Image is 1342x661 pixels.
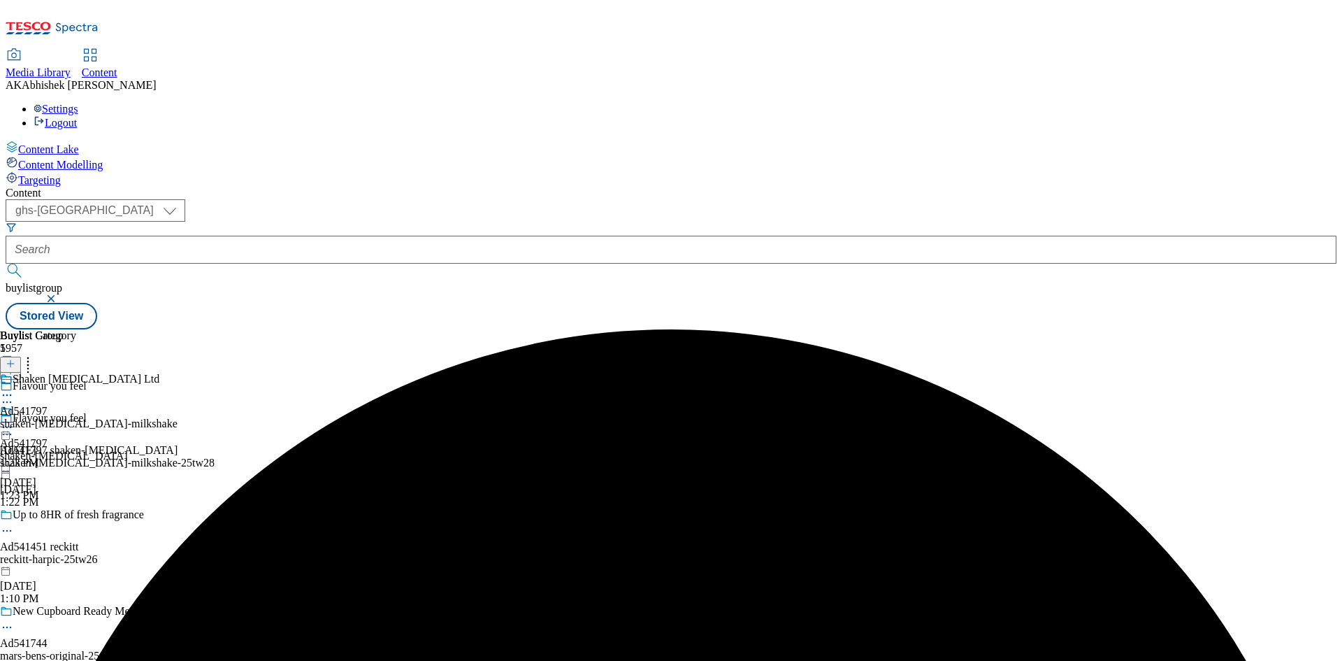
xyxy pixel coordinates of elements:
a: Content Lake [6,141,1336,156]
div: Up to 8HR of fresh fragrance [13,509,144,521]
div: Content [6,187,1336,199]
a: Content [82,50,117,79]
span: Content [82,66,117,78]
a: Targeting [6,171,1336,187]
span: buylistgroup [6,282,62,294]
svg: Search Filters [6,222,17,233]
span: Targeting [18,174,61,186]
span: AK [6,79,22,91]
span: Content Lake [18,143,79,155]
div: New Cupboard Ready Meals [13,605,142,618]
button: Stored View [6,303,97,329]
input: Search [6,236,1336,264]
a: Media Library [6,50,71,79]
a: Logout [34,117,77,129]
span: Media Library [6,66,71,78]
a: Settings [34,103,78,115]
span: Abhishek [PERSON_NAME] [22,79,156,91]
a: Content Modelling [6,156,1336,171]
div: Shaken [MEDICAL_DATA] Ltd [13,373,159,385]
span: Content Modelling [18,159,103,171]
